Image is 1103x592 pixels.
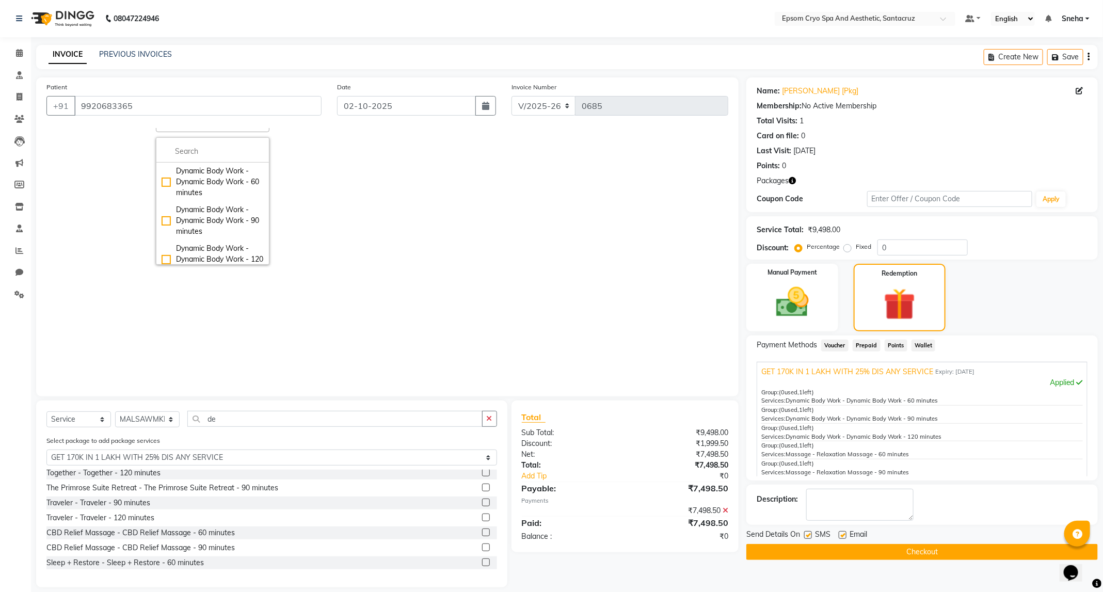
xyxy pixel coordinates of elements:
[46,468,161,478] div: Together - Together - 120 minutes
[779,424,785,431] span: (0
[761,389,779,396] span: Group:
[757,101,1088,111] div: No Active Membership
[761,366,933,377] span: GET 170K IN 1 LAKH WITH 25% DIS ANY SERVICE
[625,460,736,471] div: ₹7,498.50
[746,544,1098,560] button: Checkout
[761,460,779,467] span: Group:
[162,146,264,157] input: multiselect-search
[853,340,881,351] span: Prepaid
[1060,551,1093,582] iframe: chat widget
[757,116,797,126] div: Total Visits:
[821,340,849,351] span: Voucher
[46,557,204,568] div: Sleep + Restore - Sleep + Restore - 60 minutes
[514,460,625,471] div: Total:
[625,531,736,542] div: ₹0
[46,436,160,445] label: Select package to add package services
[782,86,858,97] a: [PERSON_NAME] [Pkg]
[850,529,867,542] span: Email
[786,433,941,440] span: Dynamic Body Work - Dynamic Body Work - 120 minutes
[768,268,817,277] label: Manual Payment
[46,542,235,553] div: CBD Relief Massage - CBD Relief Massage - 90 minutes
[799,406,803,413] span: 1
[522,497,729,505] div: Payments
[935,367,974,376] span: Expiry: [DATE]
[1062,13,1083,24] span: Sneha
[514,471,644,482] a: Add Tip
[514,449,625,460] div: Net:
[779,442,785,449] span: (0
[757,175,789,186] span: Packages
[644,471,736,482] div: ₹0
[746,529,800,542] span: Send Details On
[761,433,786,440] span: Services:
[867,191,1032,207] input: Enter Offer / Coupon Code
[757,161,780,171] div: Points:
[799,389,803,396] span: 1
[757,494,798,505] div: Description:
[874,284,925,324] img: _gift.svg
[779,460,814,467] span: used, left)
[786,469,909,476] span: Massage - Relaxation Massage - 90 minutes
[779,406,814,413] span: used, left)
[26,4,97,33] img: logo
[162,243,264,276] div: Dynamic Body Work - Dynamic Body Work - 120 minutes
[800,116,804,126] div: 1
[808,225,840,235] div: ₹9,498.00
[793,146,816,156] div: [DATE]
[187,411,483,427] input: Search or Scan
[99,50,172,59] a: PREVIOUS INVOICES
[799,460,803,467] span: 1
[761,424,779,431] span: Group:
[782,161,786,171] div: 0
[761,377,1083,388] div: Applied
[337,83,351,92] label: Date
[761,451,786,458] span: Services:
[799,424,803,431] span: 1
[1047,49,1083,65] button: Save
[882,269,917,278] label: Redemption
[761,469,786,476] span: Services:
[514,438,625,449] div: Discount:
[761,397,786,404] span: Services:
[779,424,814,431] span: used, left)
[514,517,625,529] div: Paid:
[625,505,736,516] div: ₹7,498.50
[815,529,830,542] span: SMS
[799,442,803,449] span: 1
[779,389,814,396] span: used, left)
[46,83,67,92] label: Patient
[114,4,159,33] b: 08047224946
[761,406,779,413] span: Group:
[757,194,867,204] div: Coupon Code
[514,427,625,438] div: Sub Total:
[856,242,871,251] label: Fixed
[522,412,546,423] span: Total
[49,45,87,64] a: INVOICE
[786,451,909,458] span: Massage - Relaxation Massage - 60 minutes
[807,242,840,251] label: Percentage
[162,166,264,198] div: Dynamic Body Work - Dynamic Body Work - 60 minutes
[912,340,936,351] span: Wallet
[757,225,804,235] div: Service Total:
[46,483,278,493] div: The Primrose Suite Retreat - The Primrose Suite Retreat - 90 minutes
[511,83,556,92] label: Invoice Number
[162,204,264,237] div: Dynamic Body Work - Dynamic Body Work - 90 minutes
[46,572,204,583] div: Sleep + Restore - Sleep + Restore - 90 minutes
[1036,191,1066,207] button: Apply
[757,243,789,253] div: Discount:
[514,482,625,494] div: Payable:
[779,389,785,396] span: (0
[779,442,814,449] span: used, left)
[625,427,736,438] div: ₹9,498.00
[625,438,736,449] div: ₹1,999.50
[779,406,785,413] span: (0
[757,131,799,141] div: Card on file:
[625,449,736,460] div: ₹7,498.50
[757,146,791,156] div: Last Visit:
[46,96,75,116] button: +91
[779,460,785,467] span: (0
[46,498,150,508] div: Traveler - Traveler - 90 minutes
[984,49,1043,65] button: Create New
[74,96,322,116] input: Search by Name/Mobile/Email/Code
[786,397,938,404] span: Dynamic Body Work - Dynamic Body Work - 60 minutes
